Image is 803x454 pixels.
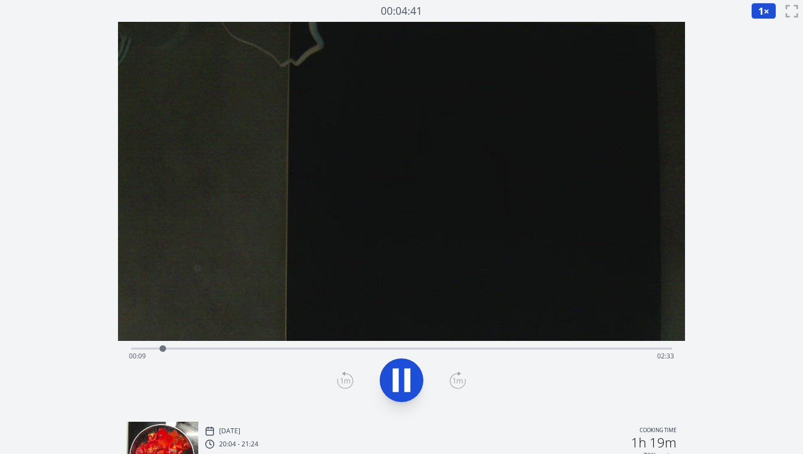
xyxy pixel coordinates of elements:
p: [DATE] [219,427,240,435]
span: 00:09 [129,351,146,361]
p: Cooking time [640,426,676,436]
p: 20:04 - 21:24 [219,440,258,449]
button: 1× [751,3,776,19]
span: 1 [758,4,764,17]
h2: 1h 19m [631,436,676,449]
span: 02:33 [657,351,674,361]
a: 00:04:41 [381,3,422,19]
